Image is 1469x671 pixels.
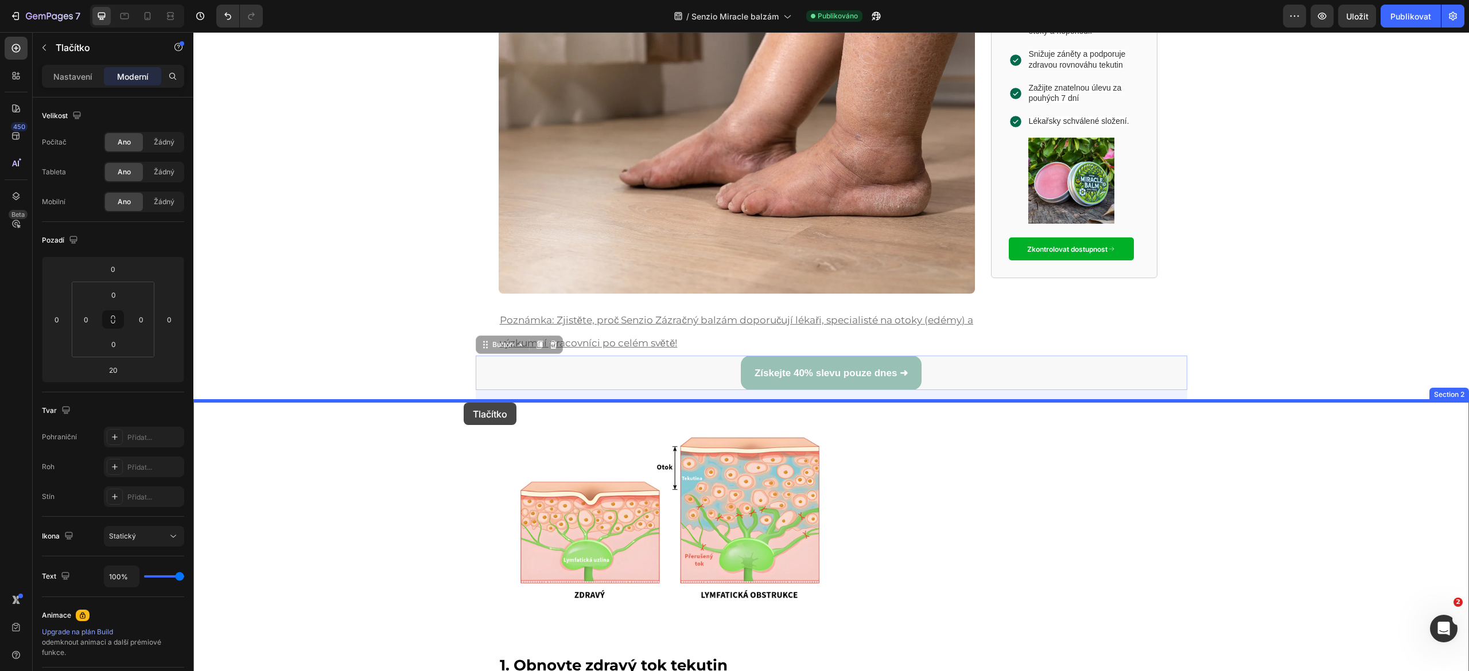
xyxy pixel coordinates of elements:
input: 0 pixelů [77,311,95,328]
button: Publikovat [1381,5,1441,28]
font: Žádný [154,167,174,176]
font: Tableta [42,167,66,176]
font: Roh [42,462,55,471]
font: Publikováno [818,11,858,20]
font: Přidat... [127,463,152,471]
font: Senzio Miracle balzám [691,11,779,21]
font: Ano [118,138,131,146]
font: 450 [13,123,25,131]
font: 2 [1456,598,1460,606]
font: Publikovat [1390,11,1431,21]
font: Nastavení [53,72,92,81]
div: Zpět/Znovu [216,5,263,28]
input: 0 pixelů [102,335,125,353]
font: odemknout animaci a další prémiové funkce. [42,638,161,657]
font: Žádný [154,197,174,206]
input: 20 [102,361,125,379]
font: Beta [11,210,25,219]
font: Upgrade na plán Build [42,627,113,636]
input: 0 pixelů [102,286,125,303]
font: Text [42,572,56,580]
input: 0 [102,260,125,278]
font: Uložit [1346,11,1369,21]
iframe: Živý chat s interkomem [1430,615,1458,642]
input: 0 [48,311,65,328]
font: Ikona [42,532,60,540]
font: Ano [118,167,131,176]
input: 0 [161,311,178,328]
p: Tlačítko [56,41,153,54]
font: Přidat... [127,433,152,442]
button: 7 [5,5,86,28]
font: Ano [118,197,131,206]
button: Uložit [1338,5,1376,28]
font: 7 [75,10,80,22]
font: Statický [109,532,136,540]
font: Počítač [42,138,67,146]
font: Animace [42,611,71,619]
font: Mobilní [42,197,65,206]
font: Tlačítko [56,42,90,53]
font: / [686,11,689,21]
input: 0 pixelů [133,311,150,328]
iframe: Oblast návrhu [193,32,1469,671]
font: Stín [42,492,55,501]
input: Auto [104,566,139,587]
font: Pozadí [42,236,64,244]
font: Pohraniční [42,432,77,441]
font: Moderní [117,72,149,81]
font: Přidat... [127,493,152,501]
font: Žádný [154,138,174,146]
button: Statický [104,526,184,547]
font: Velikost [42,111,68,120]
font: Tvar [42,406,57,415]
